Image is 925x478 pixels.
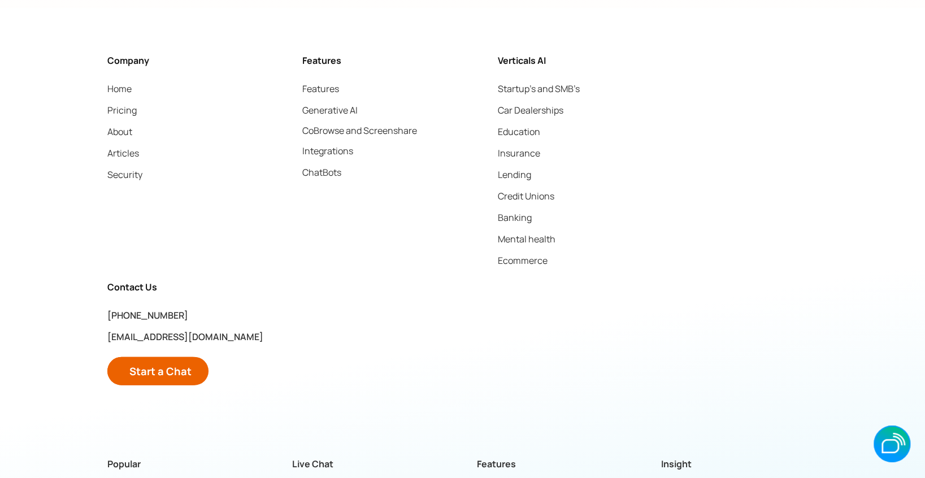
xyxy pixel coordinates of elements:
[107,456,141,472] div: Popular
[302,81,339,97] a: Features
[107,309,188,321] a: [PHONE_NUMBER]
[302,53,341,68] div: Features
[497,188,554,204] a: Credit Unions
[107,81,132,97] a: Home
[107,331,263,343] a: [EMAIL_ADDRESS][DOMAIN_NAME]
[107,124,132,140] a: About
[107,279,157,295] div: Contact Us
[497,124,540,140] a: Education
[129,363,192,379] span: Start a Chat
[107,357,207,385] a: Start a Chat
[302,143,353,159] a: Integrations
[477,456,516,472] div: Features
[497,231,555,247] a: Mental health
[497,81,579,97] a: Startup’s and SMB’s
[497,167,531,182] a: Lending
[497,210,531,225] a: Banking
[107,167,142,182] a: Security
[497,102,563,118] a: Car Dealerships
[497,253,547,268] a: Ecommerce
[292,456,333,472] div: Live Chat
[302,124,417,137] a: CoBrowse and Screenshare
[107,53,149,68] div: Company
[497,53,545,68] div: Verticals AI
[107,102,137,118] a: Pricing
[302,102,358,118] a: Generative AI
[302,164,341,180] a: ChatBots
[661,456,692,472] div: Insight
[107,145,139,161] a: Articles
[497,145,540,161] a: Insurance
